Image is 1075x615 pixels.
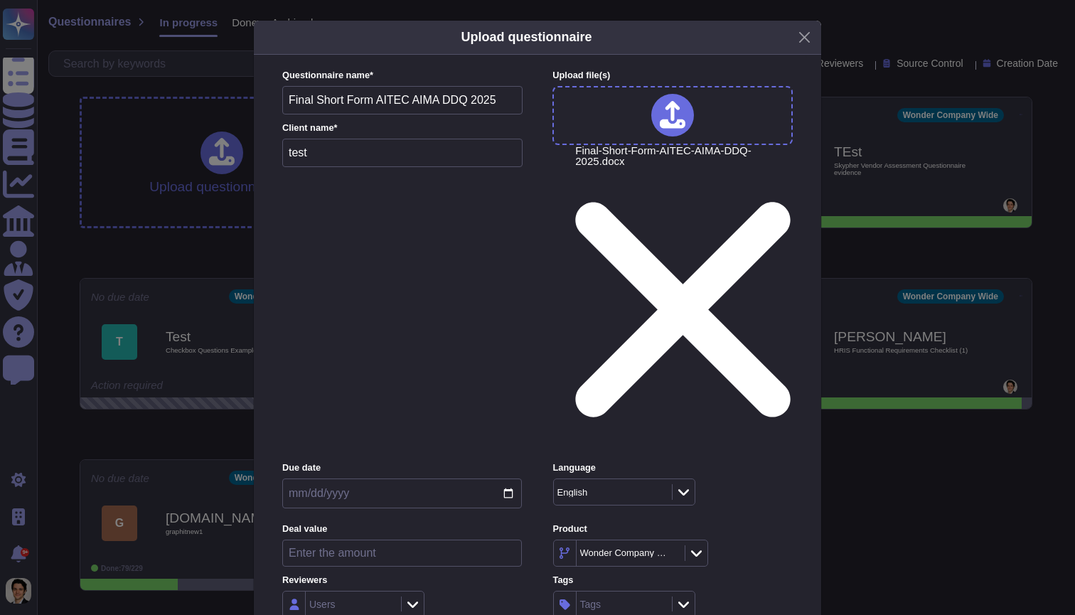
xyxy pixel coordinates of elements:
[282,86,523,114] input: Enter questionnaire name
[553,464,793,473] label: Language
[557,488,588,497] div: English
[282,540,522,567] input: Enter the amount
[309,599,336,609] div: Users
[282,139,523,167] input: Enter company name of the client
[282,71,523,80] label: Questionnaire name
[282,525,522,534] label: Deal value
[282,478,522,508] input: Due date
[575,145,791,453] span: Final-Short-Form-AITEC-AIMA-DDQ-2025.docx
[282,464,522,473] label: Due date
[461,28,592,47] h5: Upload questionnaire
[282,124,523,133] label: Client name
[553,576,793,585] label: Tags
[580,548,668,557] div: Wonder Company Wide
[552,70,610,80] span: Upload file (s)
[580,599,601,609] div: Tags
[553,525,793,534] label: Product
[282,576,522,585] label: Reviewers
[793,26,815,48] button: Close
